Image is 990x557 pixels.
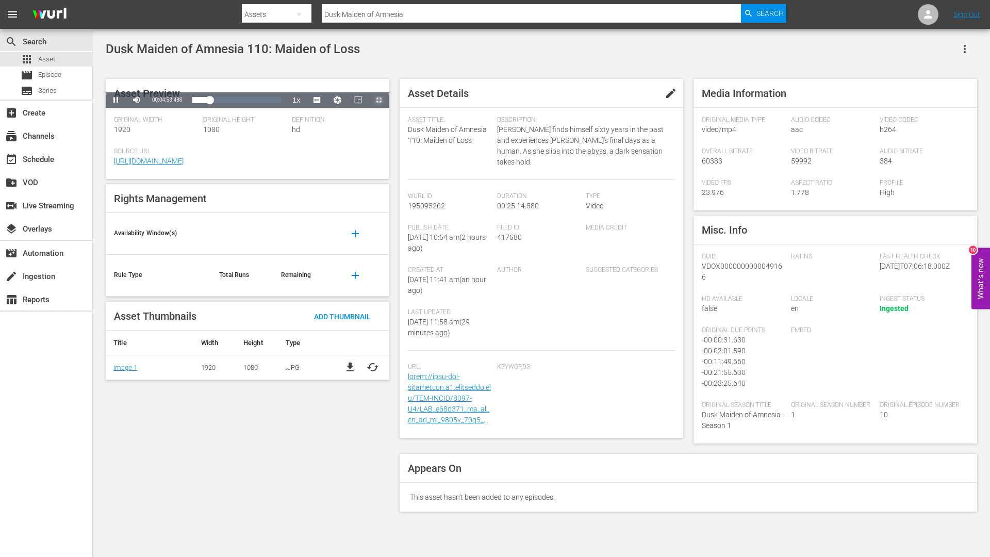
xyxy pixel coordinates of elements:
[408,202,445,210] span: 195095262
[702,157,722,165] span: 60383
[702,116,786,124] span: Original Media Type
[702,295,786,303] span: HD Available
[152,97,182,103] span: 00:04:53.488
[5,130,18,142] span: Channels
[21,69,33,81] span: Episode
[5,293,18,306] span: Reports
[278,331,334,355] th: Type
[408,462,461,474] span: Appears On
[702,367,786,378] div: - 00:21:55.630
[791,179,875,187] span: Aspect Ratio
[497,124,670,168] span: [PERSON_NAME] finds himself sixty years in the past and experiences [PERSON_NAME]'s final days as...
[211,254,273,296] th: Total Runs
[791,125,803,134] span: aac
[38,70,61,80] span: Episode
[702,253,786,261] span: GUID
[5,107,18,119] span: Create
[286,92,307,108] button: Playback Rate
[702,179,786,187] span: Video FPS
[114,116,198,124] span: Original Width
[880,179,964,187] span: Profile
[114,157,184,165] a: [URL][DOMAIN_NAME]
[497,116,670,124] span: Description:
[791,188,809,196] span: 1.778
[114,192,207,205] span: Rights Management
[702,378,786,389] div: - 00:23:25.640
[327,92,348,108] button: Jump To Time
[756,4,784,23] span: Search
[702,356,786,367] div: - 00:11:49.660
[106,213,211,255] th: Availability Window(s)
[343,221,368,246] button: add
[193,331,236,355] th: Width
[203,125,220,134] span: 1080
[5,36,18,48] span: Search
[791,304,799,313] span: en
[880,401,964,409] span: Original Episode Number
[791,116,875,124] span: Audio Codec
[497,363,670,371] span: Keywords
[203,116,287,124] span: Original Height
[658,81,683,106] button: edit
[6,8,19,21] span: menu
[106,42,360,56] span: Dusk Maiden of Amnesia 110: Maiden of Loss
[5,223,18,235] span: Overlays
[497,266,581,274] span: Author
[348,92,369,108] button: Picture-in-Picture
[586,202,604,210] span: Video
[702,411,784,430] span: Dusk Maiden of Amnesia - Season 1
[702,401,786,409] span: Original Season Title
[400,483,977,512] div: This asset hasn't been added to any episodes.
[953,10,980,19] a: Sign Out
[880,304,909,313] span: Ingested
[497,202,539,210] span: 00:25:14.580
[273,254,335,296] th: Remaining
[497,192,581,201] span: Duration
[791,401,875,409] span: Original Season Number
[586,224,670,232] span: Media Credit
[408,363,492,371] span: Url
[880,148,964,156] span: Audio Bitrate
[5,200,18,212] span: Live Streaming
[880,188,895,196] span: High
[236,331,278,355] th: Height
[880,116,964,124] span: Video Codec
[5,270,18,283] span: Ingestion
[791,295,875,303] span: Locale
[408,224,492,232] span: Publish Date
[880,253,964,261] span: Last Health Check
[408,125,487,144] span: Dusk Maiden of Amnesia 110: Maiden of Loss
[702,148,786,156] span: Overall Bitrate
[408,308,492,317] span: Last Updated
[408,192,492,201] span: Wurl Id
[114,310,196,322] span: Asset Thumbnails
[702,87,786,100] span: Media Information
[114,125,130,134] span: 1920
[791,148,875,156] span: Video Bitrate
[193,355,236,380] td: 1920
[408,275,486,294] span: [DATE] 11:41 am ( an hour ago )
[408,233,486,252] span: [DATE] 10:54 am ( 2 hours ago )
[702,224,747,236] span: Misc. Info
[292,116,376,124] span: Definition
[307,92,327,108] button: Captions
[791,253,875,261] span: Rating
[344,361,356,373] a: file_download
[665,87,677,100] span: edit
[971,248,990,309] button: Open Feedback Widget
[236,355,278,380] td: 1080
[408,87,469,100] span: Asset Details
[369,92,389,108] button: Exit Fullscreen
[586,192,670,201] span: Type
[702,304,717,313] span: false
[741,4,786,23] button: Search
[343,263,368,288] button: add
[791,411,795,419] span: 1
[106,92,126,108] button: Pause
[38,86,57,96] span: Series
[702,262,782,281] span: VDOX0000000000049166
[278,355,334,380] td: .JPG
[106,331,193,355] th: Title
[126,92,147,108] button: Mute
